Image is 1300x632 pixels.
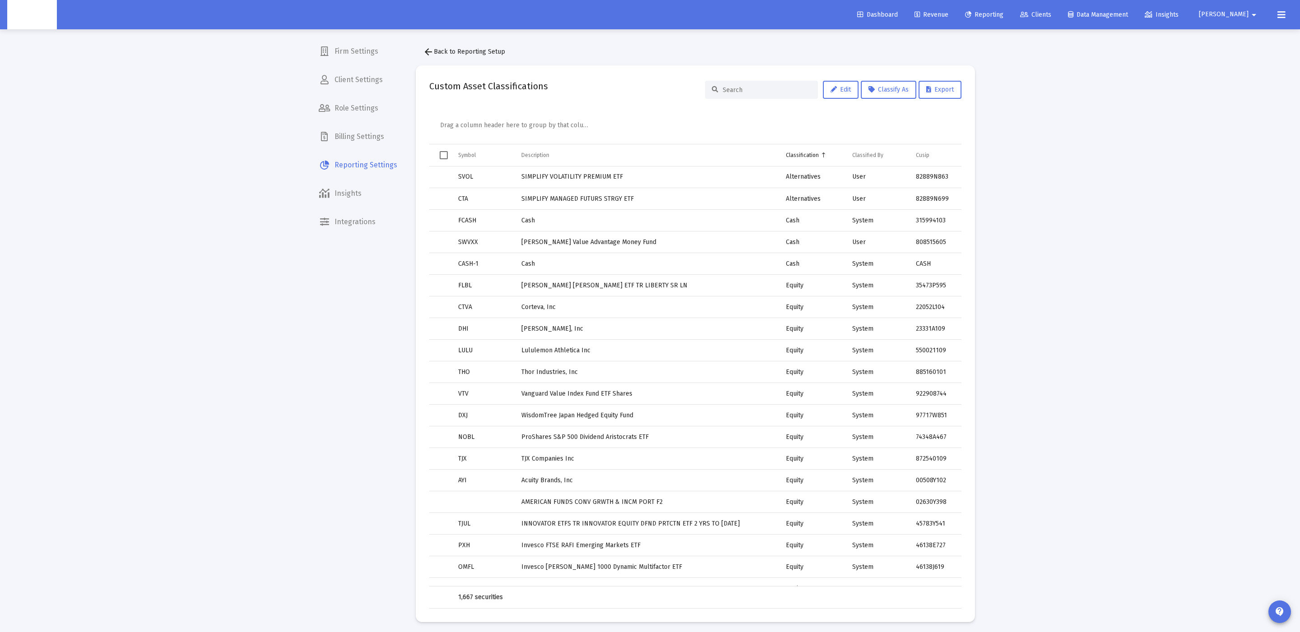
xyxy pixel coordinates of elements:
td: NOBL [452,426,515,448]
td: Equity [780,513,846,535]
input: Search [723,86,811,94]
td: AYI [452,470,515,491]
a: Firm Settings [311,41,404,62]
div: Classification [786,152,819,159]
td: 00508Y102 [910,470,961,491]
td: PXH [452,535,515,556]
td: System [846,383,910,405]
td: 872540109 [910,448,961,470]
button: Back to Reporting Setup [416,43,512,61]
td: 35473P595 [910,275,961,296]
div: Select all [440,151,448,159]
td: System [846,491,910,513]
td: 97717W851 [910,405,961,426]
a: Role Settings [311,97,404,119]
td: CASH [910,253,961,275]
td: System [846,361,910,383]
td: BITWISE BITCOIN ETF TR SHS BEN INT [515,578,780,600]
td: WisdomTree Japan Hedged Equity Fund [515,405,780,426]
td: 885160101 [910,361,961,383]
div: Symbol [458,152,476,159]
button: Edit [823,81,859,99]
td: Column Symbol [452,144,515,166]
td: DHI [452,318,515,340]
span: Dashboard [857,11,898,18]
td: Equity [780,296,846,318]
td: Equity [780,426,846,448]
td: 02630Y398 [910,491,961,513]
span: Back to Reporting Setup [423,48,505,55]
a: Clients [1013,6,1059,24]
td: Equity [780,275,846,296]
td: Alternatives [780,166,846,188]
td: Equity [780,318,846,340]
td: 922908744 [910,383,961,405]
a: Billing Settings [311,126,404,148]
a: Reporting [958,6,1011,24]
td: 82889N699 [910,188,961,210]
a: Revenue [907,6,956,24]
a: Reporting Settings [311,154,404,176]
td: Equity [780,340,846,361]
td: ProShares S&P 500 Dividend Aristocrats ETF [515,426,780,448]
td: Thor Industries, Inc [515,361,780,383]
td: User [846,166,910,188]
td: Equity [780,470,846,491]
td: 74348A467 [910,426,961,448]
td: 45783Y541 [910,513,961,535]
td: 808515605 [910,231,961,253]
span: Insights [311,183,404,204]
div: 1,667 securities [458,593,509,602]
td: User [846,231,910,253]
td: 82889N863 [910,166,961,188]
td: Cash [780,253,846,275]
a: Data Management [1061,6,1135,24]
td: 46138J619 [910,556,961,578]
img: Dashboard [14,6,50,24]
a: Integrations [311,211,404,233]
div: Classified By [852,152,883,159]
td: Equity [780,491,846,513]
td: 550021109 [910,340,961,361]
td: Vanguard Value Index Fund ETF Shares [515,383,780,405]
td: Equity [780,556,846,578]
td: [PERSON_NAME], Inc [515,318,780,340]
span: Data Management [1068,11,1128,18]
td: System [846,578,910,600]
td: Acuity Brands, Inc [515,470,780,491]
mat-icon: arrow_back [423,46,434,57]
td: Equity [780,535,846,556]
td: 22052L104 [910,296,961,318]
td: Column Cusip [910,144,961,166]
td: Invesco [PERSON_NAME] 1000 Dynamic Multifactor ETF [515,556,780,578]
button: Classify As [861,81,916,99]
a: Client Settings [311,69,404,91]
td: SWVXX [452,231,515,253]
a: Dashboard [850,6,905,24]
td: System [846,556,910,578]
td: TJX [452,448,515,470]
div: Description [521,152,549,159]
td: TJX Companies Inc [515,448,780,470]
td: Equity [780,383,846,405]
span: Clients [1020,11,1051,18]
td: 315994103 [910,210,961,231]
td: Cash [780,231,846,253]
td: THO [452,361,515,383]
div: Data grid [429,110,961,609]
td: Column Description [515,144,780,166]
mat-icon: contact_support [1274,606,1285,617]
h2: Custom Asset Classifications [429,79,548,93]
mat-icon: arrow_drop_down [1249,6,1259,24]
span: Insights [1145,11,1179,18]
div: Drag a column header here to group by that column [440,118,588,133]
span: Revenue [915,11,948,18]
td: Corteva, Inc [515,296,780,318]
td: System [846,253,910,275]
